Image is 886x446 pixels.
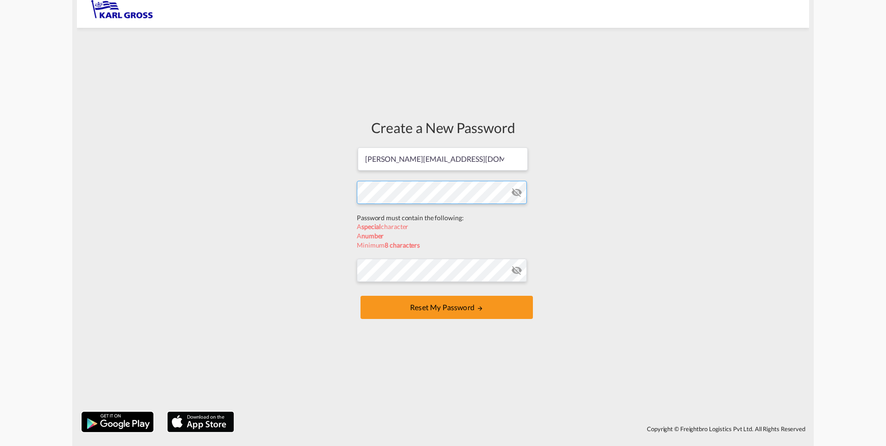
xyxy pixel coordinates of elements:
[357,241,529,250] div: Minimum
[511,265,522,276] md-icon: icon-eye-off
[358,147,528,171] input: Email address
[357,231,529,241] div: A
[166,411,235,433] img: apple.png
[357,222,529,231] div: A character
[357,118,529,137] div: Create a New Password
[361,232,384,240] b: number
[361,296,533,319] button: UPDATE MY PASSWORD
[361,223,381,230] b: special
[385,241,420,249] b: 8 characters
[81,411,154,433] img: google.png
[239,421,809,437] div: Copyright © Freightbro Logistics Pvt Ltd. All Rights Reserved
[511,187,522,198] md-icon: icon-eye-off
[357,213,529,223] div: Password must contain the following:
